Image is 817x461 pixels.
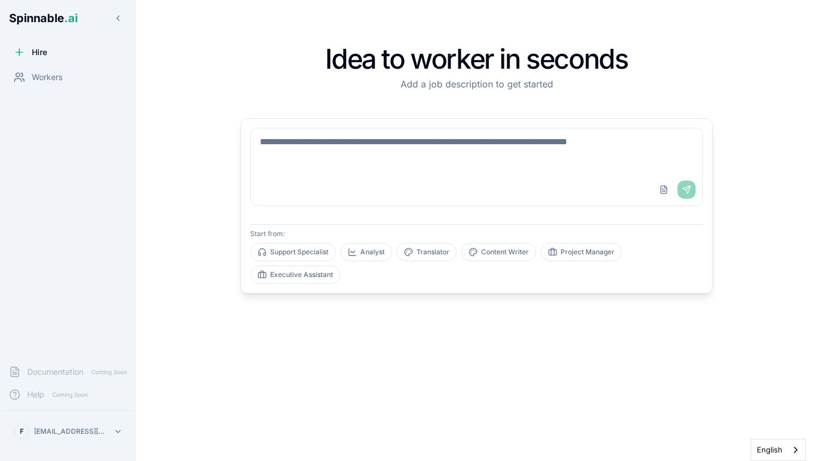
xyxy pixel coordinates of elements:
[9,420,127,443] button: F[EMAIL_ADDRESS][DOMAIN_NAME]
[541,243,622,261] button: Project Manager
[20,427,24,436] span: F
[34,427,109,436] p: [EMAIL_ADDRESS][DOMAIN_NAME]
[461,243,536,261] button: Content Writer
[751,439,806,461] div: Language
[49,389,91,400] span: Coming Soon
[241,45,713,73] h1: Idea to worker in seconds
[9,11,78,25] span: Spinnable
[397,243,457,261] button: Translator
[32,72,62,83] span: Workers
[751,439,806,461] aside: Language selected: English
[27,366,83,378] span: Documentation
[27,389,44,400] span: Help
[250,266,340,284] button: Executive Assistant
[340,243,392,261] button: Analyst
[32,47,47,58] span: Hire
[250,229,703,238] p: Start from:
[751,439,805,460] a: English
[250,243,336,261] button: Support Specialist
[241,77,713,91] p: Add a job description to get started
[64,11,78,25] span: .ai
[88,367,130,378] span: Coming Soon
